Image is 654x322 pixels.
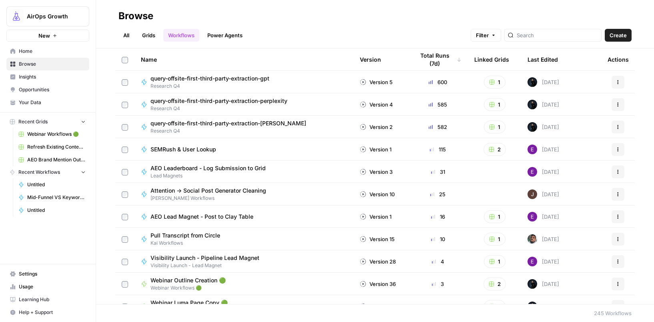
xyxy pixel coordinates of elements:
div: Version 3 [360,168,393,176]
div: [DATE] [528,122,559,132]
button: Create [605,29,632,42]
div: Version 10 [360,190,395,198]
button: 1 [484,98,506,111]
div: Version 2 [360,123,393,131]
button: 1 [484,255,506,268]
span: Your Data [19,99,86,106]
div: 3 [414,280,461,288]
span: Help + Support [19,309,86,316]
span: AEO Leaderboard - Log Submission to Grid [150,164,266,172]
div: [DATE] [528,234,559,244]
div: 31 [414,168,461,176]
div: 585 [414,101,461,109]
div: Version 28 [360,258,396,266]
button: Recent Workflows [6,166,89,178]
div: 600 [414,78,461,86]
button: Help + Support [6,306,89,319]
a: Mid-Funnel VS Keyword Research [15,191,89,204]
span: Browse [19,60,86,68]
button: Workspace: AirOps Growth [6,6,89,26]
img: tb834r7wcu795hwbtepf06oxpmnl [528,167,537,177]
div: [DATE] [528,77,559,87]
div: 582 [414,123,461,131]
a: Webinar Workflows 🟢 [15,128,89,141]
span: Filter [476,31,489,39]
a: SEMRush & User Lookup [141,145,347,153]
a: AEO Lead Magnet - Post to Clay Table [141,213,347,221]
img: tb834r7wcu795hwbtepf06oxpmnl [528,145,537,154]
div: [DATE] [528,212,559,221]
span: Attention -> Social Post Generator Cleaning [150,187,266,195]
div: Name [141,48,347,70]
span: Settings [19,270,86,278]
span: AEO Brand Mention Outreach [27,156,86,163]
button: 2 [483,143,506,156]
div: 4 [414,258,461,266]
a: query-offsite-first-third-party-extraction-perplexityResearch Q4 [141,97,347,112]
span: New [38,32,50,40]
span: Webinar Workflows 🟢 [27,131,86,138]
a: Attention -> Social Post Generator Cleaning[PERSON_NAME] Workflows [141,187,347,202]
span: Webinar Workflows 🟢 [150,284,232,292]
span: AirOps Growth [27,12,75,20]
span: query-offsite-first-third-party-extraction-gpt [150,74,269,83]
a: query-offsite-first-third-party-extraction-gptResearch Q4 [141,74,347,90]
a: Webinar Luma Page Copy 🟢Webinar Workflows 🟢 [141,299,347,314]
div: Version [360,48,381,70]
button: 1 [484,233,506,246]
span: query-offsite-first-third-party-extraction-[PERSON_NAME] [150,119,306,127]
a: Usage [6,280,89,293]
div: Version 5 [360,78,393,86]
div: [DATE] [528,302,559,311]
span: Research Q4 [150,83,276,90]
button: 1 [484,76,506,89]
span: Research Q4 [150,127,313,135]
button: 1 [484,300,506,313]
a: Settings [6,268,89,280]
div: Last Edited [528,48,558,70]
div: 10 [414,235,461,243]
span: AEO Lead Magnet - Post to Clay Table [150,213,253,221]
span: Webinar Outline Creation 🟢 [150,276,226,284]
input: Search [517,31,598,39]
div: 25 [414,190,461,198]
span: query-offsite-first-third-party-extraction-perplexity [150,97,287,105]
div: Version 29 [360,302,396,310]
a: Untitled [15,204,89,217]
a: Workflows [163,29,199,42]
span: Home [19,48,86,55]
a: Browse [6,58,89,70]
img: tb834r7wcu795hwbtepf06oxpmnl [528,212,537,221]
button: Filter [471,29,501,42]
span: Untitled [27,207,86,214]
span: [PERSON_NAME] Workflows [150,195,273,202]
div: [DATE] [528,100,559,109]
span: Untitled [27,181,86,188]
span: Visibility Launch - Pipeline Lead Magnet [150,254,259,262]
button: New [6,30,89,42]
img: u93l1oyz1g39q1i4vkrv6vz0p6p4 [528,234,537,244]
a: query-offsite-first-third-party-extraction-[PERSON_NAME]Research Q4 [141,119,347,135]
span: Lead Magnets [150,172,272,179]
div: Version 36 [360,280,396,288]
a: Power Agents [203,29,247,42]
div: 1 [414,302,461,310]
div: Total Runs (7d) [414,48,461,70]
span: Research Q4 [150,105,294,112]
a: Grids [137,29,160,42]
span: Kai Workflows [150,239,227,247]
div: Version 4 [360,101,393,109]
div: Linked Grids [474,48,509,70]
div: [DATE] [528,257,559,266]
a: Learning Hub [6,293,89,306]
span: SEMRush & User Lookup [150,145,216,153]
span: Mid-Funnel VS Keyword Research [27,194,86,201]
div: Version 1 [360,145,391,153]
img: AirOps Growth Logo [9,9,24,24]
a: Untitled [15,178,89,191]
a: Visibility Launch - Pipeline Lead MagnetVisibility Launch - Lead Magnet [141,254,347,269]
a: Insights [6,70,89,83]
div: Version 15 [360,235,395,243]
img: mae98n22be7w2flmvint2g1h8u9g [528,77,537,87]
span: Recent Grids [18,118,48,125]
